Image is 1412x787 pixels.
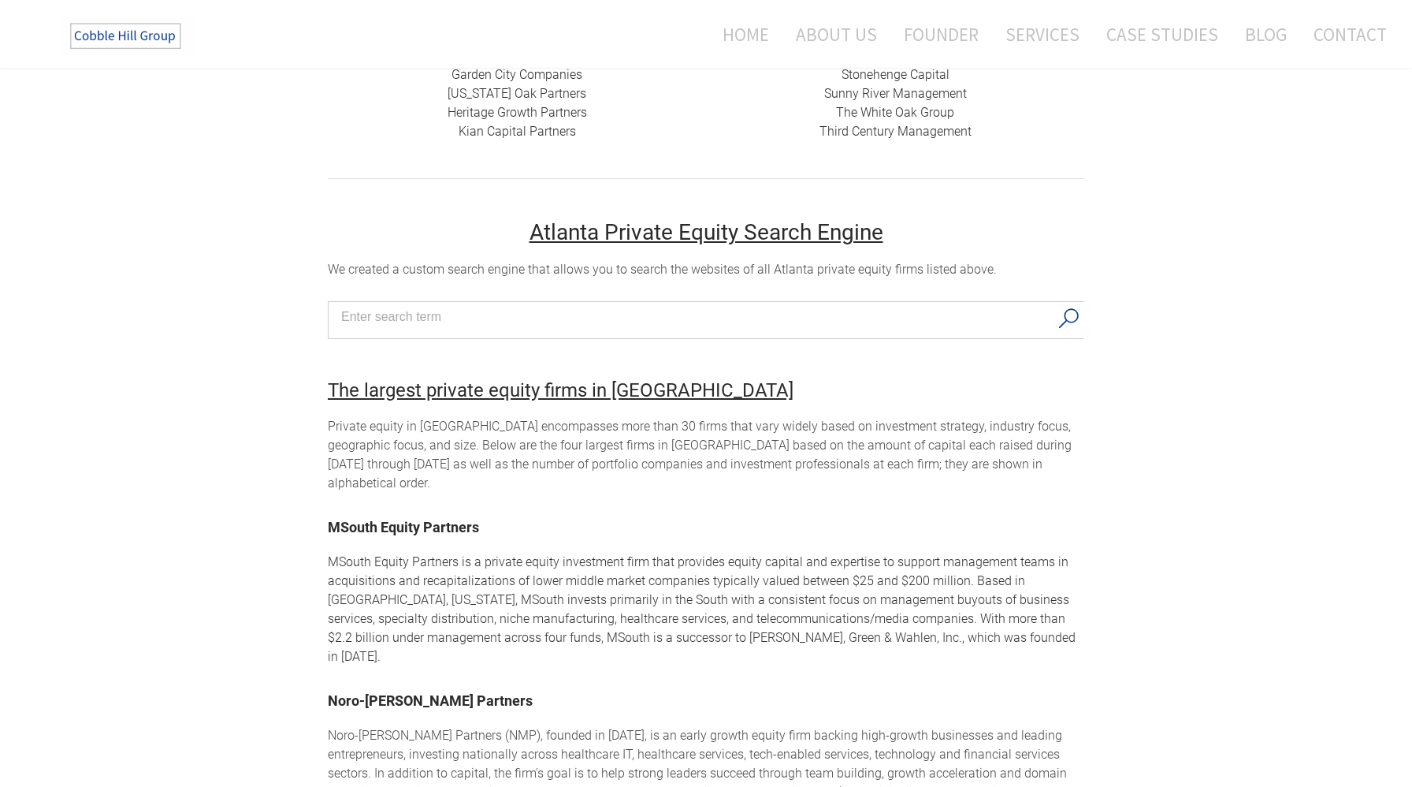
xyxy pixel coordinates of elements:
a: Stonehenge Capital [842,67,949,82]
a: Garden City Companies [451,67,582,82]
a: Third Century Management [819,124,972,139]
a: [US_STATE] Oak Partners [448,86,586,101]
div: Private equity in [GEOGRAPHIC_DATA] encompasses more than 30 firms that vary widely based on inve... [328,417,1084,493]
a: MSouth Equity Partners [328,519,479,535]
u: Atlanta Private Equity Search Engine [529,219,883,245]
a: Founder [892,13,990,55]
a: Services [994,13,1091,55]
a: Home [699,13,781,55]
input: Search input [341,305,1050,329]
a: About Us [784,13,889,55]
font: The largest private equity firms in [GEOGRAPHIC_DATA] [328,379,793,401]
a: Sunny River Management [824,86,967,101]
span: MSouth Equity Partners is a private equity investment firm that provides equity capital and exper... [328,554,1076,664]
img: The Cobble Hill Group LLC [60,17,194,56]
a: Blog [1233,13,1299,55]
a: ​Kian Capital Partners [459,124,576,139]
a: Contact [1302,13,1387,55]
a: Case Studies [1094,13,1230,55]
a: Heritage Growth Partners [448,105,587,120]
button: Search [1053,302,1085,335]
div: We created a custom search engine that allows you to search the websites of all Atlanta private e... [328,260,1084,279]
a: The White Oak Group [836,105,954,120]
font: Noro-[PERSON_NAME] Partners [328,692,533,709]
